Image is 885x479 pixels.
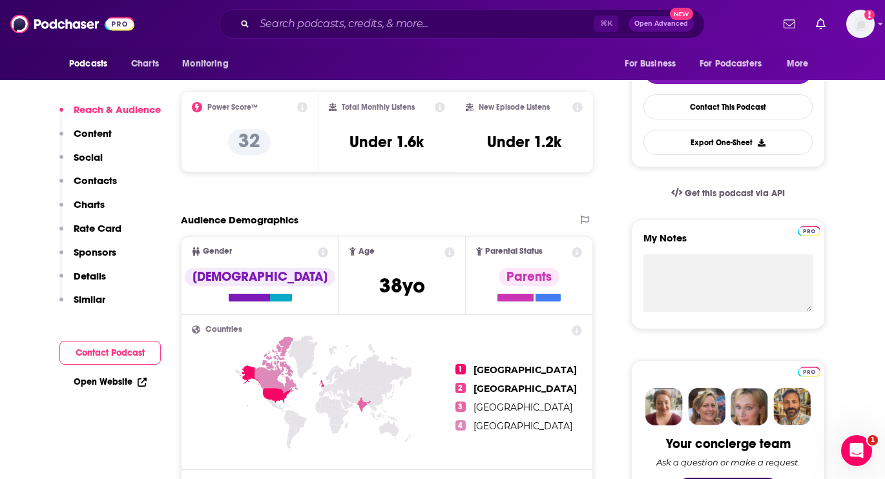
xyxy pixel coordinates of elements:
[74,198,105,210] p: Charts
[59,341,161,365] button: Contact Podcast
[182,55,228,73] span: Monitoring
[634,21,688,27] span: Open Advanced
[359,247,375,256] span: Age
[499,268,559,286] div: Parents
[656,457,800,467] div: Ask a question or make a request.
[868,435,878,445] span: 1
[811,13,831,35] a: Show notifications dropdown
[228,129,271,155] p: 32
[59,174,117,198] button: Contacts
[661,178,795,209] a: Get this podcast via API
[203,247,232,256] span: Gender
[643,94,813,119] a: Contact This Podcast
[798,224,820,236] a: Pro website
[846,10,875,38] span: Logged in as systemsteam
[455,420,466,431] span: 4
[670,8,693,20] span: New
[205,325,242,334] span: Countries
[625,55,676,73] span: For Business
[455,402,466,412] span: 3
[59,222,121,246] button: Rate Card
[74,127,112,139] p: Content
[349,132,424,152] h3: Under 1.6k
[74,293,105,305] p: Similar
[773,388,811,425] img: Jon Profile
[74,174,117,187] p: Contacts
[219,9,705,39] div: Search podcasts, credits, & more...
[59,246,116,270] button: Sponsors
[59,270,106,294] button: Details
[74,222,121,234] p: Rate Card
[787,55,809,73] span: More
[59,127,112,151] button: Content
[798,365,820,377] a: Pro website
[685,188,785,199] span: Get this podcast via API
[255,14,594,34] input: Search podcasts, credits, & more...
[798,226,820,236] img: Podchaser Pro
[474,420,572,432] span: [GEOGRAPHIC_DATA]
[74,151,103,163] p: Social
[60,52,124,76] button: open menu
[474,364,577,376] span: [GEOGRAPHIC_DATA]
[485,247,543,256] span: Parental Status
[10,12,134,36] img: Podchaser - Follow, Share and Rate Podcasts
[59,293,105,317] button: Similar
[474,383,577,394] span: [GEOGRAPHIC_DATA]
[778,13,800,35] a: Show notifications dropdown
[131,55,159,73] span: Charts
[688,388,725,425] img: Barbara Profile
[846,10,875,38] button: Show profile menu
[59,151,103,175] button: Social
[455,364,466,374] span: 1
[74,376,147,387] a: Open Website
[74,103,161,116] p: Reach & Audience
[731,388,768,425] img: Jules Profile
[74,270,106,282] p: Details
[846,10,875,38] img: User Profile
[59,198,105,222] button: Charts
[864,10,875,20] svg: Add a profile image
[778,52,825,76] button: open menu
[487,132,561,152] h3: Under 1.2k
[69,55,107,73] span: Podcasts
[207,103,258,112] h2: Power Score™
[342,103,415,112] h2: Total Monthly Listens
[379,273,425,298] span: 38 yo
[643,130,813,155] button: Export One-Sheet
[798,367,820,377] img: Podchaser Pro
[455,383,466,393] span: 2
[59,103,161,127] button: Reach & Audience
[629,16,694,32] button: Open AdvancedNew
[691,52,780,76] button: open menu
[645,388,683,425] img: Sydney Profile
[594,15,618,32] span: ⌘ K
[666,436,791,452] div: Your concierge team
[181,214,298,226] h2: Audience Demographics
[123,52,167,76] a: Charts
[74,246,116,258] p: Sponsors
[841,435,872,466] iframe: Intercom live chat
[479,103,550,112] h2: New Episode Listens
[700,55,762,73] span: For Podcasters
[474,402,572,413] span: [GEOGRAPHIC_DATA]
[173,52,245,76] button: open menu
[185,268,335,286] div: [DEMOGRAPHIC_DATA]
[616,52,692,76] button: open menu
[643,232,813,254] label: My Notes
